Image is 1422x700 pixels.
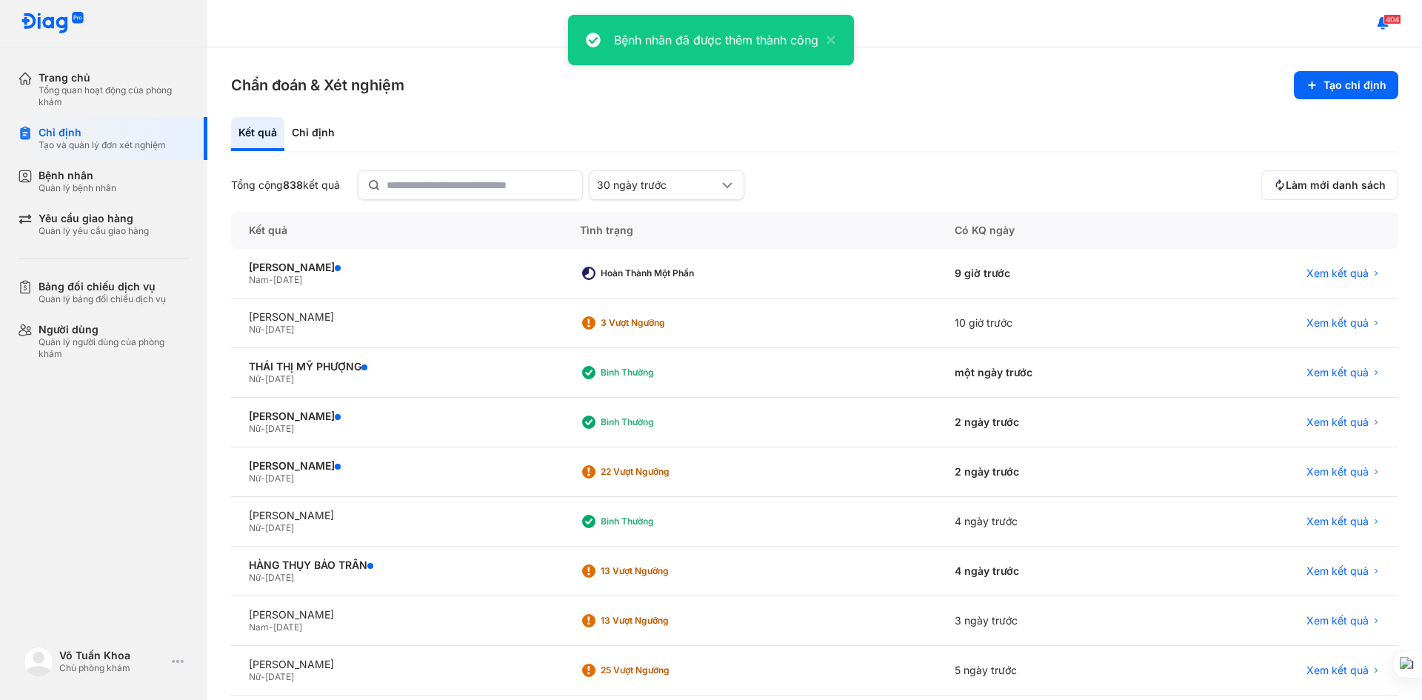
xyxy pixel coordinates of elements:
[597,179,718,192] div: 30 ngày trước
[601,416,719,428] div: Bình thường
[937,249,1172,299] div: 9 giờ trước
[265,324,294,335] span: [DATE]
[249,509,544,522] div: [PERSON_NAME]
[249,410,544,423] div: [PERSON_NAME]
[601,615,719,627] div: 13 Vượt ngưỡng
[249,559,544,572] div: HÀNG THỤY BẢO TRÂN
[59,649,166,662] div: Võ Tuấn Khoa
[265,522,294,533] span: [DATE]
[39,293,166,305] div: Quản lý bảng đối chiếu dịch vụ
[1306,515,1369,528] span: Xem kết quả
[818,31,836,49] button: close
[601,664,719,676] div: 25 Vượt ngưỡng
[265,373,294,384] span: [DATE]
[937,398,1172,447] div: 2 ngày trước
[231,75,404,96] h3: Chẩn đoán & Xét nghiệm
[937,348,1172,398] div: một ngày trước
[1306,465,1369,479] span: Xem kết quả
[231,117,284,151] div: Kết quả
[265,572,294,583] span: [DATE]
[601,317,719,329] div: 3 Vượt ngưỡng
[249,522,261,533] span: Nữ
[614,31,818,49] div: Bệnh nhân đã được thêm thành công
[24,647,53,676] img: logo
[261,671,265,682] span: -
[269,274,273,285] span: -
[601,516,719,527] div: Bình thường
[39,212,149,225] div: Yêu cầu giao hàng
[39,71,190,84] div: Trang chủ
[265,473,294,484] span: [DATE]
[39,126,166,139] div: Chỉ định
[1306,614,1369,627] span: Xem kết quả
[249,274,269,285] span: Nam
[601,367,719,379] div: Bình thường
[1306,416,1369,429] span: Xem kết quả
[1294,71,1398,99] button: Tạo chỉ định
[937,497,1172,547] div: 4 ngày trước
[1383,14,1401,24] span: 404
[283,179,303,191] span: 838
[265,423,294,434] span: [DATE]
[21,12,84,35] img: logo
[249,621,269,633] span: Nam
[249,373,261,384] span: Nữ
[249,608,544,621] div: [PERSON_NAME]
[1306,366,1369,379] span: Xem kết quả
[249,423,261,434] span: Nữ
[39,323,190,336] div: Người dùng
[937,646,1172,696] div: 5 ngày trước
[937,547,1172,596] div: 4 ngày trước
[261,473,265,484] span: -
[249,473,261,484] span: Nữ
[249,671,261,682] span: Nữ
[273,274,302,285] span: [DATE]
[249,658,544,671] div: [PERSON_NAME]
[39,169,116,182] div: Bệnh nhân
[39,84,190,108] div: Tổng quan hoạt động của phòng khám
[937,596,1172,646] div: 3 ngày trước
[265,671,294,682] span: [DATE]
[249,261,544,274] div: [PERSON_NAME]
[1286,179,1386,192] span: Làm mới danh sách
[249,324,261,335] span: Nữ
[601,267,719,279] div: Hoàn thành một phần
[284,117,342,151] div: Chỉ định
[231,179,340,192] div: Tổng cộng kết quả
[1306,664,1369,677] span: Xem kết quả
[261,572,265,583] span: -
[39,336,190,360] div: Quản lý người dùng của phòng khám
[937,212,1172,249] div: Có KQ ngày
[261,324,265,335] span: -
[249,572,261,583] span: Nữ
[261,373,265,384] span: -
[59,662,166,674] div: Chủ phòng khám
[39,182,116,194] div: Quản lý bệnh nhân
[39,280,166,293] div: Bảng đối chiếu dịch vụ
[231,212,562,249] div: Kết quả
[1306,316,1369,330] span: Xem kết quả
[269,621,273,633] span: -
[39,139,166,151] div: Tạo và quản lý đơn xét nghiệm
[39,225,149,237] div: Quản lý yêu cầu giao hàng
[273,621,302,633] span: [DATE]
[249,360,544,373] div: THÁI THỊ MỸ PHƯỢNG
[601,565,719,577] div: 13 Vượt ngưỡng
[562,212,936,249] div: Tình trạng
[261,522,265,533] span: -
[937,447,1172,497] div: 2 ngày trước
[601,466,719,478] div: 22 Vượt ngưỡng
[249,310,544,324] div: [PERSON_NAME]
[1306,564,1369,578] span: Xem kết quả
[261,423,265,434] span: -
[1306,267,1369,280] span: Xem kết quả
[249,459,544,473] div: [PERSON_NAME]
[937,299,1172,348] div: 10 giờ trước
[1261,170,1398,200] button: Làm mới danh sách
